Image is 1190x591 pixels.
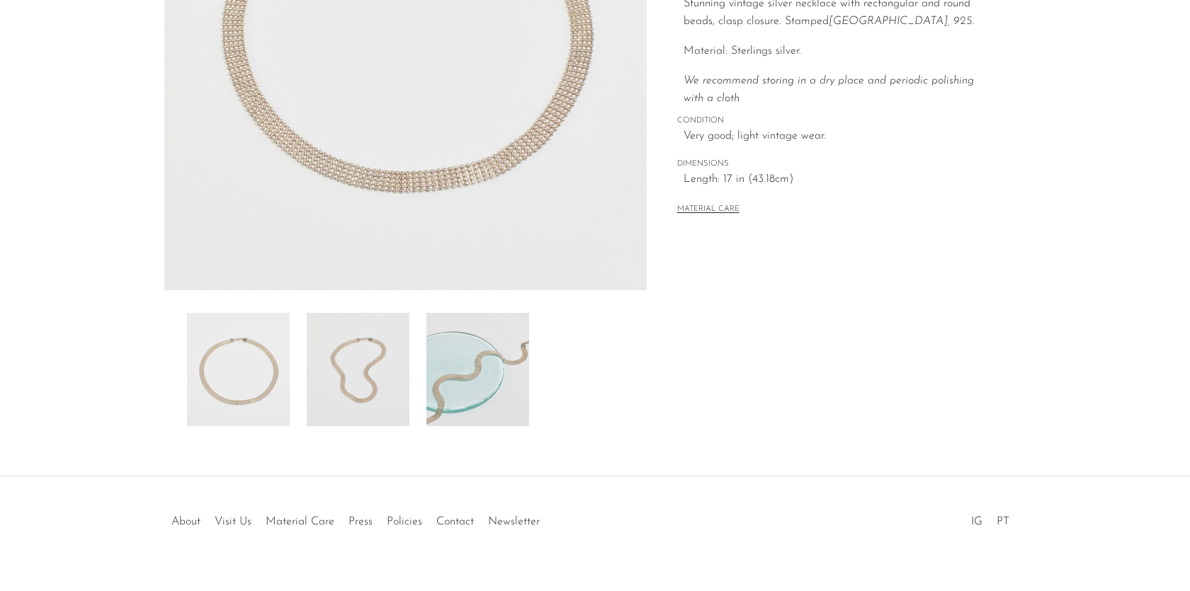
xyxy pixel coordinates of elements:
[964,505,1016,532] ul: Social Medias
[436,516,474,527] a: Contact
[684,127,996,146] span: Very good; light vintage wear.
[677,205,739,215] button: MATERIAL CARE
[829,16,974,27] em: [GEOGRAPHIC_DATA], 925.
[387,516,422,527] a: Policies
[266,516,334,527] a: Material Care
[677,115,996,127] span: CONDITION
[971,516,982,527] a: IG
[684,75,974,105] i: We recommend storing in a dry place and periodic polishing with a cloth
[348,516,373,527] a: Press
[677,158,996,171] span: DIMENSIONS
[164,505,547,532] ul: Quick links
[171,516,200,527] a: About
[997,516,1009,527] a: PT
[187,313,290,426] img: Silver Italian Necklace
[684,171,996,189] span: Length: 17 in (43.18cm)
[215,516,251,527] a: Visit Us
[307,313,409,426] img: Silver Italian Necklace
[684,42,996,61] p: Material: Sterlings silver.
[426,313,529,426] img: Silver Italian Necklace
